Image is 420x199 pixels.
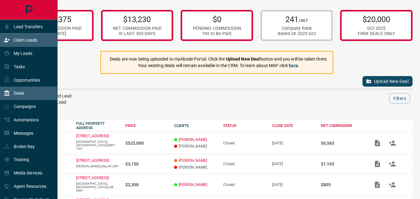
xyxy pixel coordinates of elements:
[193,15,241,24] p: $0
[223,124,266,128] div: STATUS
[358,15,395,24] p: $20,000
[179,183,207,187] a: [PERSON_NAME]
[76,134,109,138] a: [STREET_ADDRESS]
[125,182,168,187] p: $2,300
[223,141,266,145] div: Closed
[113,15,161,24] p: $13,230
[113,26,161,31] div: NET COMMISSION PAID
[223,183,266,187] div: Closed
[193,26,241,31] div: PENDING COMMISSION
[370,141,385,145] span: Add / View Documents
[358,26,395,31] div: GCI 2025
[76,140,119,150] p: [GEOGRAPHIC_DATA],[GEOGRAPHIC_DATA],M8V-1A4
[179,158,207,163] a: [PERSON_NAME]
[389,93,410,104] button: Filters
[125,124,168,128] div: PRICE
[272,124,315,128] div: CLOSE DATE
[76,165,119,168] p: [PERSON_NAME],ON,L4K-2M7
[110,62,328,69] p: Your existing deals will remain available in the CRM. To learn about MAP click .
[358,31,395,36] div: FIRM DEALS ONLY
[385,161,400,166] span: Match Clients
[321,182,363,187] p: $805
[278,31,316,36] div: Based on 2025 GCI
[370,183,385,187] span: Add / View Documents
[321,141,363,146] p: $6,563
[272,141,315,145] p: [DATE]
[385,141,400,145] span: Match Clients
[179,138,207,142] a: [PERSON_NAME]
[76,176,109,180] a: [STREET_ADDRESS]
[298,18,308,23] span: /467
[223,162,266,166] div: Closed
[174,124,217,128] div: CLIENTS
[321,161,363,166] p: $1,103
[226,57,260,61] strong: Upload New Deal
[110,56,328,62] p: Deals are now being uploaded to myAbode Portal. Click the button and you will be taken there.
[113,31,161,36] div: in LAST 365 DAYS
[125,161,168,166] p: $3,150
[278,26,316,31] div: Company Rank
[278,15,316,24] p: 241
[385,183,400,187] span: Match Clients
[272,162,315,166] p: [DATE]
[362,76,413,87] button: Upload New Deal
[76,121,119,130] div: FULL PROPERTY ADDRESS
[272,183,315,187] p: [DATE]
[174,144,217,148] p: [PERSON_NAME]
[174,165,217,170] p: [PERSON_NAME]
[289,63,298,68] a: here
[125,141,168,146] p: $525,000
[76,182,119,192] p: [GEOGRAPHIC_DATA],[GEOGRAPHIC_DATA],L5B-0M4
[76,158,109,163] a: [STREET_ADDRESS]
[321,124,363,128] div: NET COMMISSION
[193,31,241,36] div: Yet to Be Paid
[370,161,385,166] span: Add / View Documents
